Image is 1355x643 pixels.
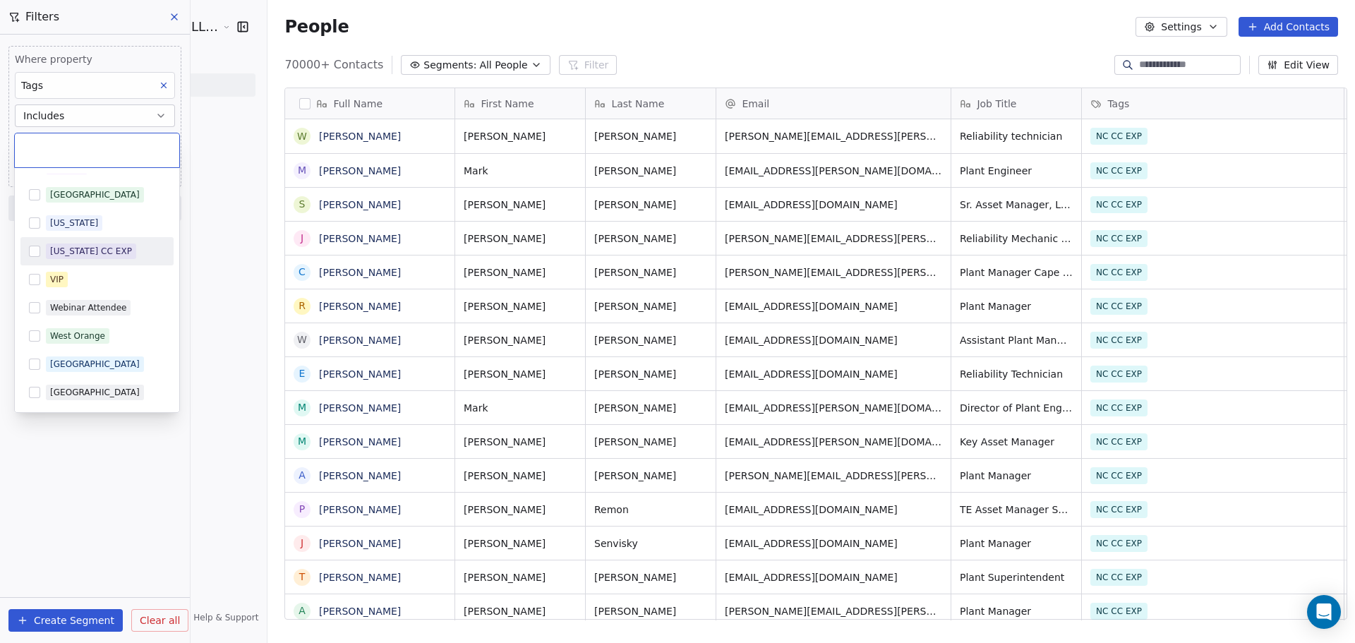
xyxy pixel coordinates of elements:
div: [GEOGRAPHIC_DATA] [50,188,140,201]
div: VIP [50,273,64,286]
div: Webinar Attendee [50,301,126,314]
div: [US_STATE] [50,217,98,229]
div: [GEOGRAPHIC_DATA] [50,386,140,399]
div: [GEOGRAPHIC_DATA] [50,358,140,371]
div: [US_STATE] CC EXP [50,245,132,258]
div: West Orange [50,330,105,342]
